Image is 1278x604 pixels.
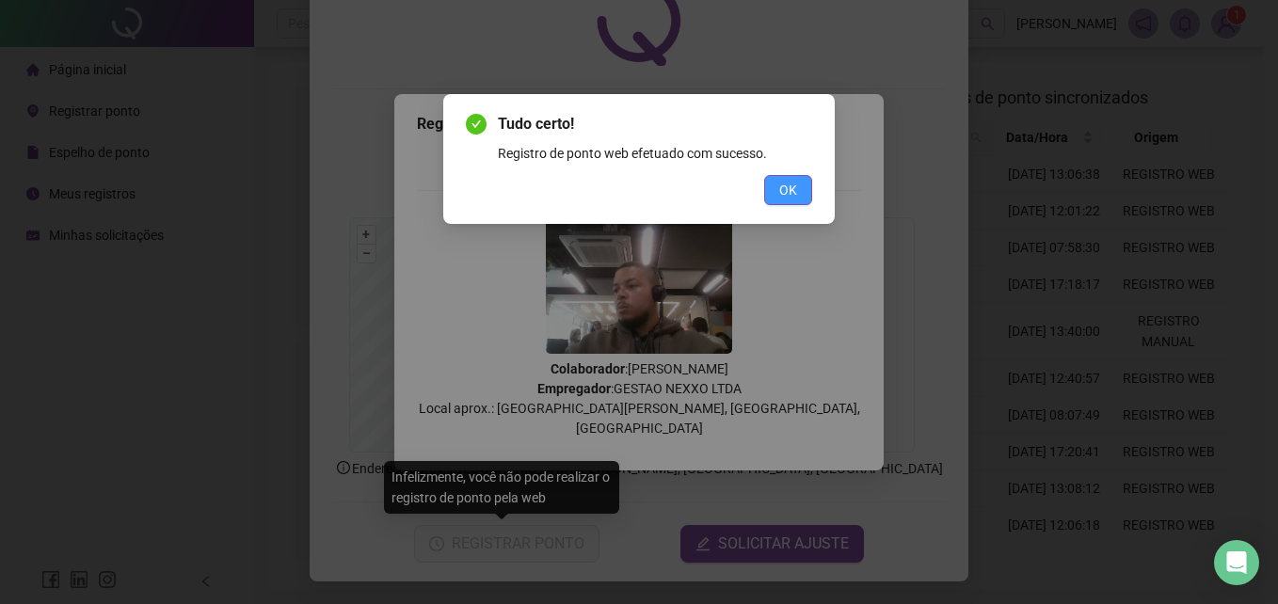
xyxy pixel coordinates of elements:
[466,114,487,135] span: check-circle
[498,113,812,135] span: Tudo certo!
[498,143,812,164] div: Registro de ponto web efetuado com sucesso.
[764,175,812,205] button: OK
[779,180,797,200] span: OK
[1214,540,1259,585] div: Open Intercom Messenger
